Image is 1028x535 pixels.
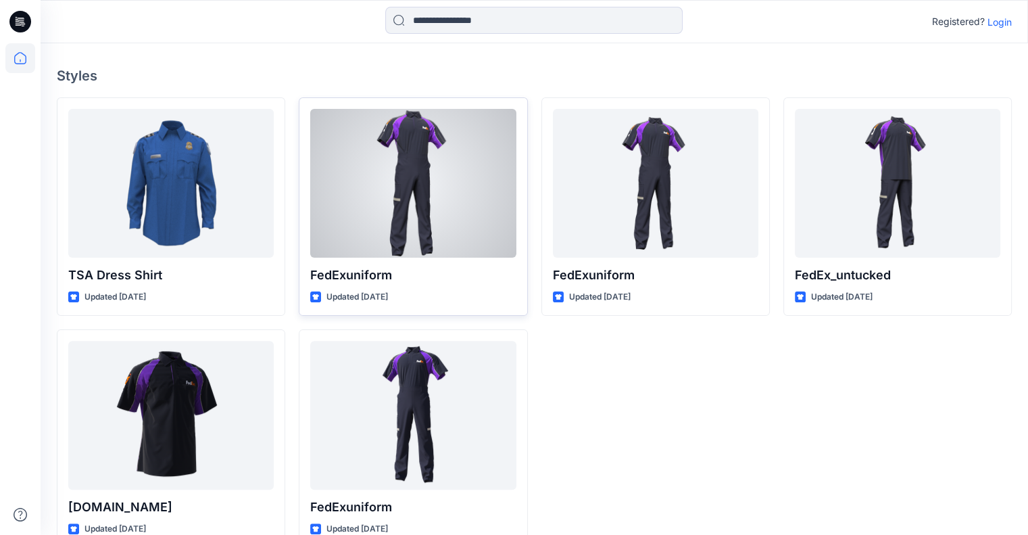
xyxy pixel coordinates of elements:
[68,109,274,258] a: TSA Dress Shirt
[932,14,985,30] p: Registered?
[553,109,758,258] a: FedExuniform
[795,266,1000,285] p: FedEx_untucked
[68,498,274,517] p: [DOMAIN_NAME]
[553,266,758,285] p: FedExuniform
[310,266,516,285] p: FedExuniform
[57,68,1012,84] h4: Styles
[326,290,388,304] p: Updated [DATE]
[68,341,274,490] a: FD5264.tt
[68,266,274,285] p: TSA Dress Shirt
[84,290,146,304] p: Updated [DATE]
[310,341,516,490] a: FedExuniform
[310,498,516,517] p: FedExuniform
[987,15,1012,29] p: Login
[310,109,516,258] a: FedExuniform
[795,109,1000,258] a: FedEx_untucked
[569,290,631,304] p: Updated [DATE]
[811,290,873,304] p: Updated [DATE]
